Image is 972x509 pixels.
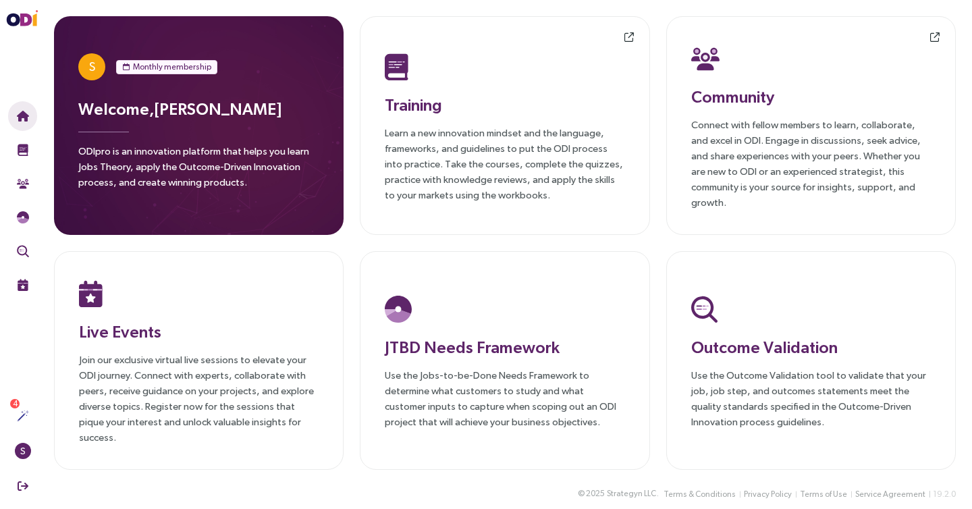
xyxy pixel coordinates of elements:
[385,367,624,429] p: Use the Jobs-to-be-Done Needs Framework to determine what customers to study and what customer in...
[855,488,925,501] span: Service Agreement
[800,488,847,501] span: Terms of Use
[385,92,624,117] h3: Training
[79,352,319,445] p: Join our exclusive virtual live sessions to elevate your ODI journey. Connect with experts, colla...
[17,144,29,156] img: Training
[17,178,29,190] img: Community
[385,296,412,323] img: JTBD Needs Platform
[606,487,657,501] button: Strategyn LLC
[691,367,931,429] p: Use the Outcome Validation tool to validate that your job, job step, and outcomes statements meet...
[385,335,624,359] h3: JTBD Needs Framework
[855,487,926,502] button: Service Agreement
[20,443,26,459] span: S
[17,410,29,422] img: Actions
[8,436,37,466] button: S
[743,487,792,502] button: Privacy Policy
[78,143,319,198] p: ODIpro is an innovation platform that helps you learn Jobs Theory, apply the Outcome-Driven Innov...
[8,270,37,300] button: Live Events
[691,117,931,210] p: Connect with fellow members to learn, collaborate, and excel in ODI. Engage in discussions, seek ...
[17,245,29,257] img: Outcome Validation
[385,125,624,203] p: Learn a new innovation mindset and the language, frameworks, and guidelines to put the ODI proces...
[744,488,792,501] span: Privacy Policy
[691,335,931,359] h3: Outcome Validation
[13,399,18,408] span: 4
[799,487,848,502] button: Terms of Use
[89,53,95,80] span: S
[79,319,319,344] h3: Live Events
[691,296,718,323] img: Outcome Validation
[8,101,37,131] button: Home
[8,471,37,501] button: Sign Out
[8,203,37,232] button: Needs Framework
[607,487,656,500] span: Strategyn LLC
[17,279,29,291] img: Live Events
[664,488,736,501] span: Terms & Conditions
[663,487,736,502] button: Terms & Conditions
[8,169,37,198] button: Community
[691,84,931,109] h3: Community
[8,401,37,431] button: Actions
[8,236,37,266] button: Outcome Validation
[933,489,956,499] span: 19.2.0
[79,280,103,307] img: Live Events
[8,135,37,165] button: Training
[691,45,720,72] img: Community
[578,487,659,501] div: © 2025 .
[78,97,319,121] h3: Welcome, [PERSON_NAME]
[17,211,29,223] img: JTBD Needs Framework
[385,53,408,80] img: Training
[10,399,20,408] sup: 4
[133,60,211,74] span: Monthly membership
